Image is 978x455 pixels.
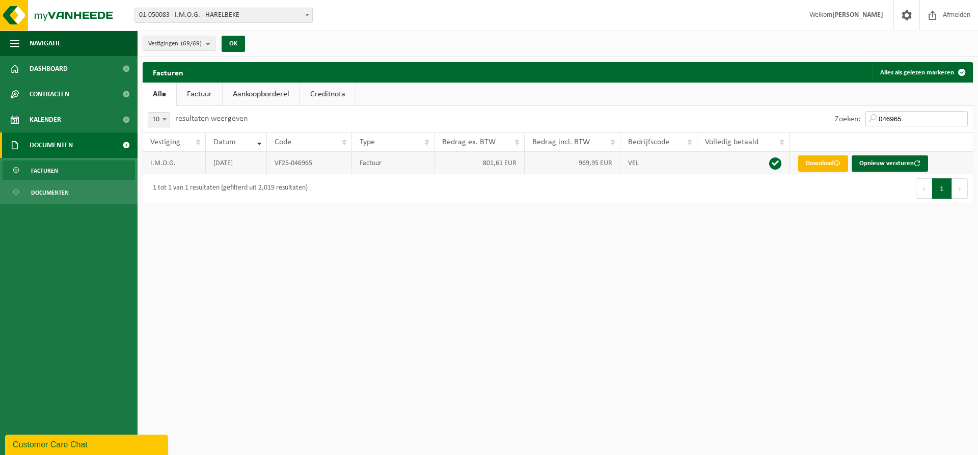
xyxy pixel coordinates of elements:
[150,138,180,146] span: Vestiging
[222,36,245,52] button: OK
[916,178,932,199] button: Previous
[442,138,496,146] span: Bedrag ex. BTW
[175,115,248,123] label: resultaten weergeven
[300,83,356,106] a: Creditnota
[852,155,928,172] button: Opnieuw versturen
[275,138,291,146] span: Code
[620,152,697,174] td: VEL
[134,8,313,23] span: 01-050083 - I.M.O.G. - HARELBEKE
[143,36,215,51] button: Vestigingen(69/69)
[705,138,758,146] span: Volledig betaald
[360,138,375,146] span: Type
[5,433,170,455] iframe: chat widget
[352,152,434,174] td: Factuur
[532,138,590,146] span: Bedrag incl. BTW
[223,83,300,106] a: Aankoopborderel
[434,152,525,174] td: 801,61 EUR
[952,178,968,199] button: Next
[798,155,848,172] a: Download
[148,179,308,198] div: 1 tot 1 van 1 resultaten (gefilterd uit 2,019 resultaten)
[3,182,135,202] a: Documenten
[206,152,267,174] td: [DATE]
[143,62,194,82] h2: Facturen
[148,113,170,127] span: 10
[3,160,135,180] a: Facturen
[835,115,860,123] label: Zoeken:
[525,152,620,174] td: 969,95 EUR
[181,40,202,47] count: (69/69)
[143,83,176,106] a: Alle
[148,36,202,51] span: Vestigingen
[148,112,170,127] span: 10
[30,82,69,107] span: Contracten
[267,152,352,174] td: VF25-046965
[832,11,883,19] strong: [PERSON_NAME]
[872,62,972,83] button: Alles als gelezen markeren
[143,152,206,174] td: I.M.O.G.
[932,178,952,199] button: 1
[30,31,61,56] span: Navigatie
[31,161,58,180] span: Facturen
[30,132,73,158] span: Documenten
[31,183,69,202] span: Documenten
[628,138,669,146] span: Bedrijfscode
[135,8,312,22] span: 01-050083 - I.M.O.G. - HARELBEKE
[30,107,61,132] span: Kalender
[30,56,68,82] span: Dashboard
[213,138,236,146] span: Datum
[177,83,222,106] a: Factuur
